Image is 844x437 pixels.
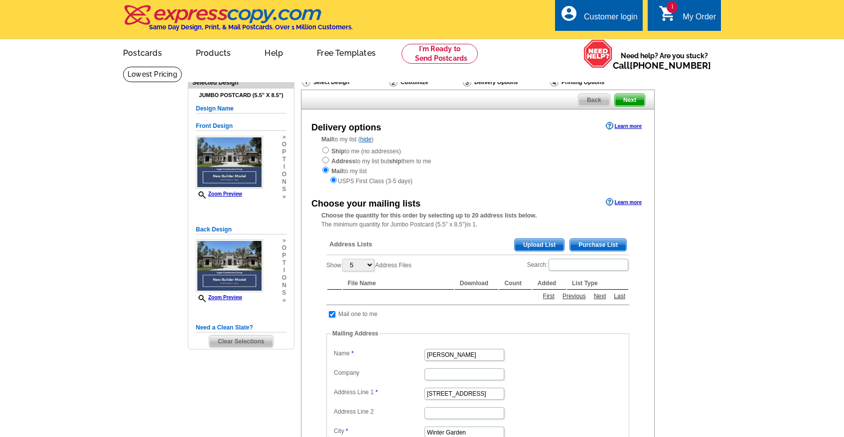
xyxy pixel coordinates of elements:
[334,427,423,436] label: City
[196,323,286,332] h5: Need a Clean Slate?
[180,40,247,64] a: Products
[578,94,610,107] a: Back
[196,191,242,197] a: Zoom Preview
[196,121,286,131] h5: Front Design
[389,158,402,165] strong: ship
[196,239,263,292] img: small-thumb.jpg
[249,40,299,64] a: Help
[462,77,549,90] div: Delivery Options
[583,39,613,68] img: help
[302,78,310,87] img: Select Design
[301,135,654,186] div: to my list ( )
[301,211,654,229] div: The minimum quantity for Jumbo Postcard (5.5" x 8.5")is 1.
[326,258,412,272] label: Show Address Files
[567,277,628,290] th: List Type
[282,148,286,156] span: p
[659,4,677,22] i: shopping_cart
[196,92,286,99] h4: Jumbo Postcard (5.5" x 8.5")
[331,158,355,165] strong: Address
[343,277,454,290] th: File Name
[149,23,353,31] h4: Same Day Design, Print, & Mail Postcards. Over 1 Million Customers.
[321,146,634,186] div: to me (no addresses) to my list but them to me to my list
[188,78,294,87] div: Selected Design
[560,11,638,23] a: account_circle Customer login
[282,297,286,304] span: »
[282,141,286,148] span: o
[331,329,379,338] legend: Mailing Address
[560,4,578,22] i: account_circle
[321,136,333,143] strong: Mail
[549,77,638,90] div: Printing Options
[282,186,286,193] span: s
[196,104,286,113] h5: Design Name
[301,77,388,90] div: Select Design
[541,292,557,301] a: First
[282,252,286,259] span: p
[282,289,286,297] span: s
[613,60,711,71] span: Call
[311,197,421,211] div: Choose your mailing lists
[282,156,286,163] span: t
[570,239,626,251] span: Purchase List
[455,277,499,290] th: Download
[334,349,423,358] label: Name
[107,40,178,64] a: Postcards
[463,78,471,87] img: Delivery Options
[282,133,286,141] span: »
[282,193,286,201] span: »
[389,78,398,87] img: Customize
[578,94,610,106] span: Back
[282,267,286,274] span: i
[209,335,273,347] span: Clear Selections
[321,212,537,219] strong: Choose the quantity for this order by selecting up to 20 address lists below.
[331,148,344,155] strong: Ship
[611,292,628,301] a: Last
[550,78,559,87] img: Printing Options & Summary
[630,60,711,71] a: [PHONE_NUMBER]
[533,277,566,290] th: Added
[196,136,263,189] img: small-thumb.jpg
[549,259,628,271] input: Search:
[683,12,716,26] div: My Order
[388,77,462,87] div: Customize
[606,198,642,206] a: Learn more
[615,94,645,106] span: Next
[282,274,286,282] span: o
[613,51,716,71] span: Need help? Are you stuck?
[196,225,286,234] h5: Back Design
[527,258,629,272] label: Search:
[282,171,286,178] span: o
[334,388,423,397] label: Address Line 1
[584,12,638,26] div: Customer login
[282,178,286,186] span: n
[499,277,531,290] th: Count
[360,136,372,143] a: hide
[560,292,588,301] a: Previous
[515,239,564,251] span: Upload List
[338,309,378,319] td: Mail one to me
[331,168,343,175] strong: Mail
[282,282,286,289] span: n
[659,11,716,23] a: 1 shopping_cart My Order
[282,237,286,244] span: »
[342,259,374,271] select: ShowAddress Files
[334,407,423,416] label: Address Line 2
[123,12,353,31] a: Same Day Design, Print, & Mail Postcards. Over 1 Million Customers.
[301,40,392,64] a: Free Templates
[282,259,286,267] span: t
[329,240,372,249] span: Address Lists
[321,176,634,186] div: USPS First Class (3-5 days)
[334,368,423,377] label: Company
[591,292,609,301] a: Next
[667,1,678,13] span: 1
[282,163,286,171] span: i
[311,121,381,134] div: Delivery options
[196,295,242,300] a: Zoom Preview
[282,244,286,252] span: o
[606,122,642,130] a: Learn more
